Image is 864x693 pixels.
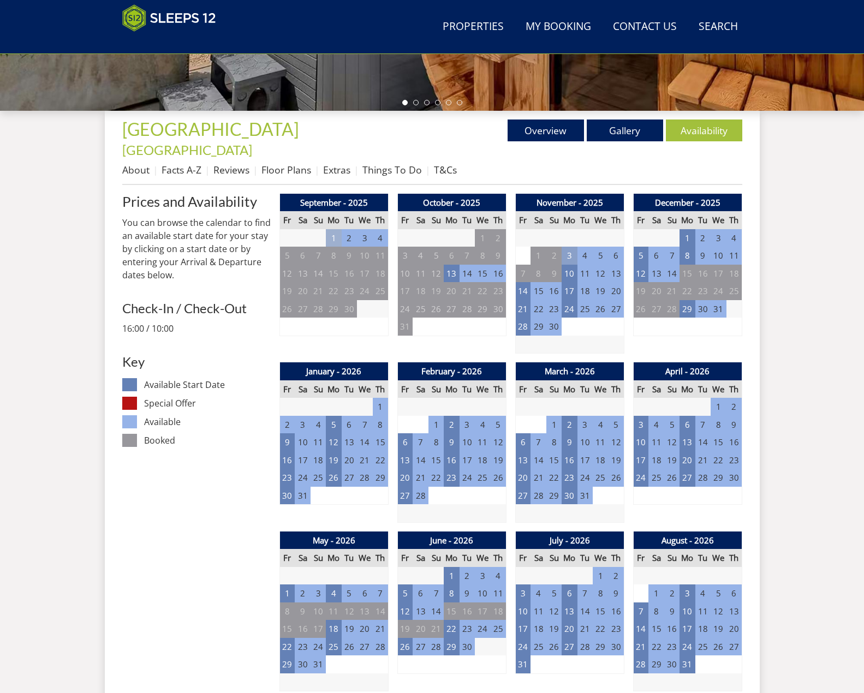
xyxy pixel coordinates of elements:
[491,416,506,434] td: 5
[326,247,341,265] td: 8
[577,451,593,469] td: 17
[694,15,742,39] a: Search
[434,163,457,176] a: T&Cs
[491,282,506,300] td: 23
[475,433,490,451] td: 11
[122,301,271,315] h3: Check-In / Check-Out
[326,229,341,247] td: 1
[695,211,711,229] th: Tu
[326,380,341,398] th: Mo
[546,300,562,318] td: 23
[460,282,475,300] td: 21
[397,318,413,336] td: 31
[515,194,624,212] th: November - 2025
[117,38,231,47] iframe: Customer reviews powered by Trustpilot
[546,265,562,283] td: 9
[664,265,680,283] td: 14
[295,247,310,265] td: 6
[546,433,562,451] td: 8
[546,318,562,336] td: 30
[515,300,531,318] td: 21
[428,282,444,300] td: 19
[726,380,742,398] th: Th
[508,120,584,141] a: Overview
[295,300,310,318] td: 27
[279,380,295,398] th: Fr
[711,265,726,283] td: 17
[444,433,459,451] td: 9
[373,398,388,416] td: 1
[726,451,742,469] td: 23
[711,380,726,398] th: We
[357,211,372,229] th: We
[438,15,508,39] a: Properties
[633,247,648,265] td: 5
[711,300,726,318] td: 31
[648,433,664,451] td: 11
[577,282,593,300] td: 18
[593,416,608,434] td: 4
[593,282,608,300] td: 19
[531,318,546,336] td: 29
[323,163,350,176] a: Extras
[609,247,624,265] td: 6
[680,229,695,247] td: 1
[428,247,444,265] td: 5
[695,229,711,247] td: 2
[515,451,531,469] td: 13
[326,211,341,229] th: Mo
[444,247,459,265] td: 6
[577,433,593,451] td: 10
[311,300,326,318] td: 28
[444,380,459,398] th: Mo
[609,300,624,318] td: 27
[357,433,372,451] td: 14
[695,433,711,451] td: 14
[413,380,428,398] th: Sa
[609,265,624,283] td: 13
[475,282,490,300] td: 22
[664,247,680,265] td: 7
[373,265,388,283] td: 18
[357,265,372,283] td: 17
[295,451,310,469] td: 17
[342,416,357,434] td: 6
[475,300,490,318] td: 29
[295,469,310,487] td: 24
[311,265,326,283] td: 14
[475,211,490,229] th: We
[397,433,413,451] td: 6
[397,380,413,398] th: Fr
[475,451,490,469] td: 18
[373,229,388,247] td: 4
[491,300,506,318] td: 30
[491,380,506,398] th: Th
[311,416,326,434] td: 4
[680,300,695,318] td: 29
[726,247,742,265] td: 11
[711,282,726,300] td: 24
[122,194,271,209] h2: Prices and Availability
[695,247,711,265] td: 9
[680,265,695,283] td: 15
[357,380,372,398] th: We
[491,211,506,229] th: Th
[279,247,295,265] td: 5
[342,247,357,265] td: 9
[562,433,577,451] td: 9
[609,15,681,39] a: Contact Us
[342,300,357,318] td: 30
[279,433,295,451] td: 9
[413,433,428,451] td: 7
[342,433,357,451] td: 13
[326,265,341,283] td: 15
[726,229,742,247] td: 4
[664,211,680,229] th: Su
[444,451,459,469] td: 16
[648,265,664,283] td: 13
[633,380,648,398] th: Fr
[413,300,428,318] td: 25
[633,451,648,469] td: 17
[562,247,577,265] td: 3
[680,416,695,434] td: 6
